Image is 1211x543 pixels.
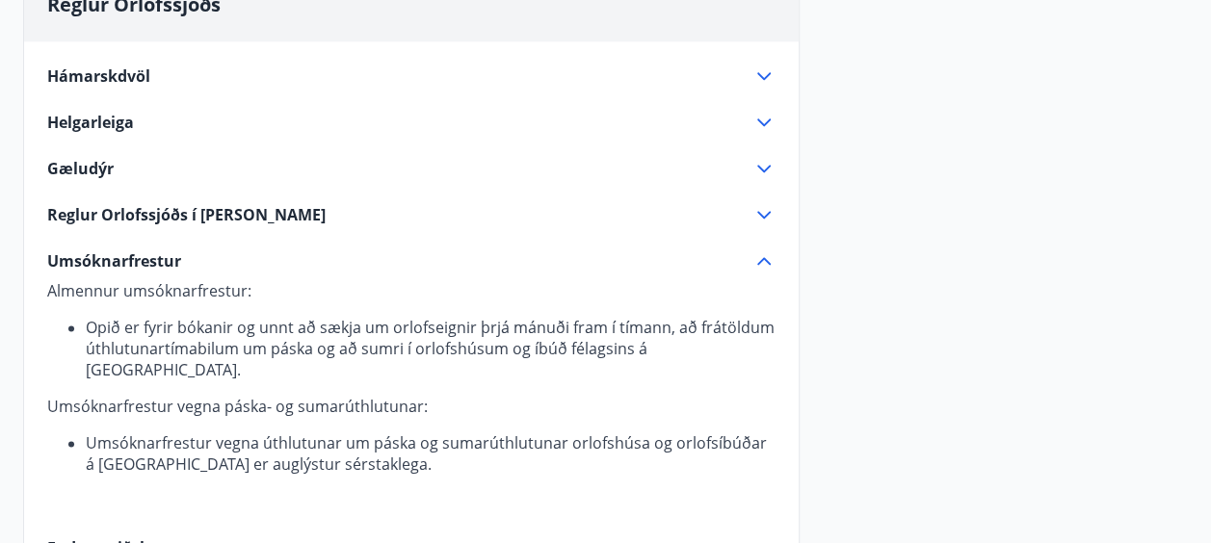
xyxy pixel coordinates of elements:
[86,432,776,475] li: Umsóknarfrestur vegna úthlutunar um páska og sumarúthlutunar orlofshúsa og orlofsíbúðar á [GEOGRA...
[47,280,776,301] p: Almennur umsóknarfrestur:
[47,396,776,417] p: Umsóknarfrestur vegna páska- og sumarúthlutunar:
[47,65,776,88] div: Hámarskdvöl
[47,204,326,225] span: Reglur Orlofssjóðs í [PERSON_NAME]
[47,112,134,133] span: Helgarleiga
[47,111,776,134] div: Helgarleiga
[47,249,776,272] div: Umsóknarfrestur
[86,317,776,380] li: Opið er fyrir bókanir og unnt að sækja um orlofseignir þrjá mánuði fram í tímann, að frátöldum út...
[47,158,114,179] span: Gæludýr
[47,157,776,180] div: Gæludýr
[47,65,150,87] span: Hámarskdvöl
[47,203,776,226] div: Reglur Orlofssjóðs í [PERSON_NAME]
[47,272,776,513] div: Umsóknarfrestur
[47,250,181,271] span: Umsóknarfrestur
